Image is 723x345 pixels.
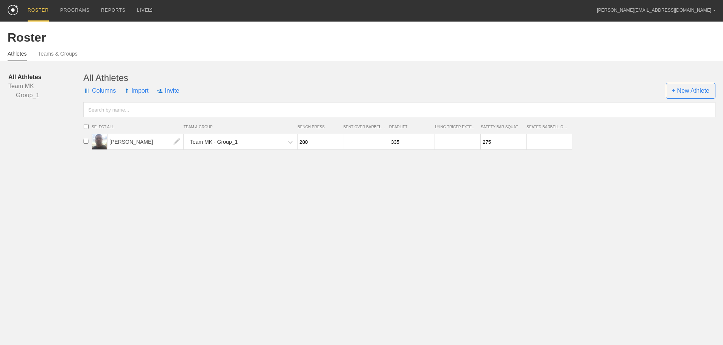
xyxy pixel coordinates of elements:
span: SELECT ALL [92,125,184,129]
a: Group_1 [8,91,83,100]
div: Roster [8,31,715,45]
div: Team MK - Group_1 [190,135,238,149]
span: Columns [83,79,116,102]
span: SAFETY BAR SQUAT [481,125,523,129]
span: DEADLIFT [389,125,431,129]
span: SEATED BARBELL OVERHEAD PRESS [527,125,569,129]
input: Search by name... [83,102,715,117]
span: BENT OVER BARBELL ROW [343,125,385,129]
a: All Athletes [8,73,83,82]
span: Invite [157,79,179,102]
a: [PERSON_NAME] [108,138,184,145]
a: Team MK [8,82,83,91]
span: BENCH PRESS [298,125,340,129]
div: All Athletes [83,73,715,83]
span: LYING TRICEP EXTENSION [435,125,477,129]
img: logo [8,5,18,15]
span: TEAM & GROUP [184,125,298,129]
span: + New Athlete [666,83,715,99]
span: Import [124,79,148,102]
img: edit.png [169,134,184,149]
a: Athletes [8,51,27,61]
span: [PERSON_NAME] [108,134,184,149]
a: Teams & Groups [38,51,78,61]
div: ▼ [713,8,715,13]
